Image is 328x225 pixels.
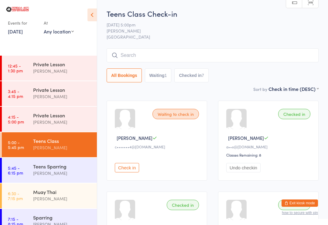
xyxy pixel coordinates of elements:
button: Checked in7 [174,68,209,82]
time: 5:00 - 5:45 pm [8,140,24,150]
div: Teens Class [33,137,92,144]
div: [PERSON_NAME] [33,119,92,126]
button: Undo checkin [226,163,261,172]
div: At [44,18,74,28]
div: [PERSON_NAME] [33,170,92,177]
div: Check in time (DESC) [268,85,319,92]
time: 12:45 - 1:30 pm [8,63,23,73]
input: Search [107,48,319,62]
div: c•••••••4@[DOMAIN_NAME] [115,144,201,149]
div: [PERSON_NAME] [33,195,92,202]
button: Exit kiosk mode [282,199,318,207]
span: [PERSON_NAME] [228,135,264,141]
div: Events for [8,18,38,28]
span: [DATE] 5:00pm [107,22,309,28]
time: 6:30 - 7:15 pm [8,191,23,201]
div: Muay Thai [33,189,92,195]
div: Classes Remaining: 8 [226,152,312,157]
div: 1 [165,73,167,78]
div: Checked in [278,109,310,119]
span: [PERSON_NAME] [117,135,152,141]
div: [PERSON_NAME] [33,144,92,151]
a: 6:30 -7:15 pmMuay Thai[PERSON_NAME] [2,183,97,208]
a: 5:00 -5:45 pmTeens Class[PERSON_NAME] [2,132,97,157]
div: Checked in [167,200,199,210]
div: a••x@[DOMAIN_NAME] [226,144,312,149]
label: Sort by [253,86,267,92]
div: Waiting to check in [152,109,199,119]
div: Private Lesson [33,61,92,67]
button: Waiting1 [145,68,172,82]
div: [PERSON_NAME] [33,67,92,74]
img: Bulldog Gym Castle Hill Pty Ltd [6,7,29,12]
div: Private Lesson [33,86,92,93]
div: Any location [44,28,74,35]
div: Sparring [33,214,92,221]
div: 7 [202,73,204,78]
a: 5:45 -6:15 pmTeens Sparring[PERSON_NAME] [2,158,97,183]
div: Private Lesson [33,112,92,119]
time: 5:45 - 6:15 pm [8,165,23,175]
a: 4:15 -5:00 pmPrivate Lesson[PERSON_NAME] [2,107,97,132]
span: [GEOGRAPHIC_DATA] [107,34,319,40]
time: 4:15 - 5:00 pm [8,114,24,124]
div: [PERSON_NAME] [33,93,92,100]
button: Check in [115,163,139,172]
h2: Teens Class Check-in [107,9,319,19]
button: how to secure with pin [282,211,318,215]
div: Checked in [278,200,310,210]
a: 12:45 -1:30 pmPrivate Lesson[PERSON_NAME] [2,56,97,81]
time: 3:45 - 4:15 pm [8,89,23,99]
a: [DATE] [8,28,23,35]
button: All Bookings [107,68,142,82]
div: Teens Sparring [33,163,92,170]
a: 3:45 -4:15 pmPrivate Lesson[PERSON_NAME] [2,81,97,106]
span: [PERSON_NAME] [107,28,309,34]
